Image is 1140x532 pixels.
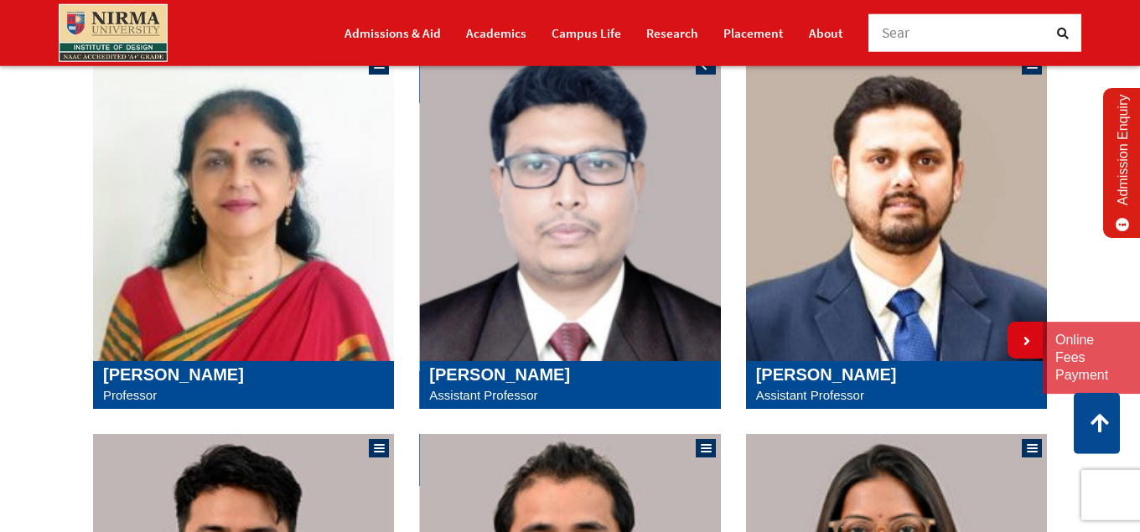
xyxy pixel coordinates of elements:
[466,18,526,48] a: Academics
[809,18,843,48] a: About
[429,385,710,406] p: Assistant Professor
[429,364,710,385] h5: [PERSON_NAME]
[746,51,1047,361] img: Pradipta Biswas
[103,364,384,406] a: [PERSON_NAME] Professor
[59,4,168,62] img: main_logo
[552,18,621,48] a: Campus Life
[429,364,710,406] a: [PERSON_NAME] Assistant Professor
[103,385,384,406] p: Professor
[756,385,1037,406] p: Assistant Professor
[723,18,784,48] a: Placement
[1055,332,1127,384] a: Online Fees Payment
[103,364,384,385] h5: [PERSON_NAME]
[345,18,441,48] a: Admissions & Aid
[756,364,1037,406] a: [PERSON_NAME] Assistant Professor
[646,18,698,48] a: Research
[419,51,720,361] img: Pradeep Sahu
[882,23,910,42] span: Sear
[93,51,394,361] img: Mona Prabhu
[756,364,1037,385] h5: [PERSON_NAME]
